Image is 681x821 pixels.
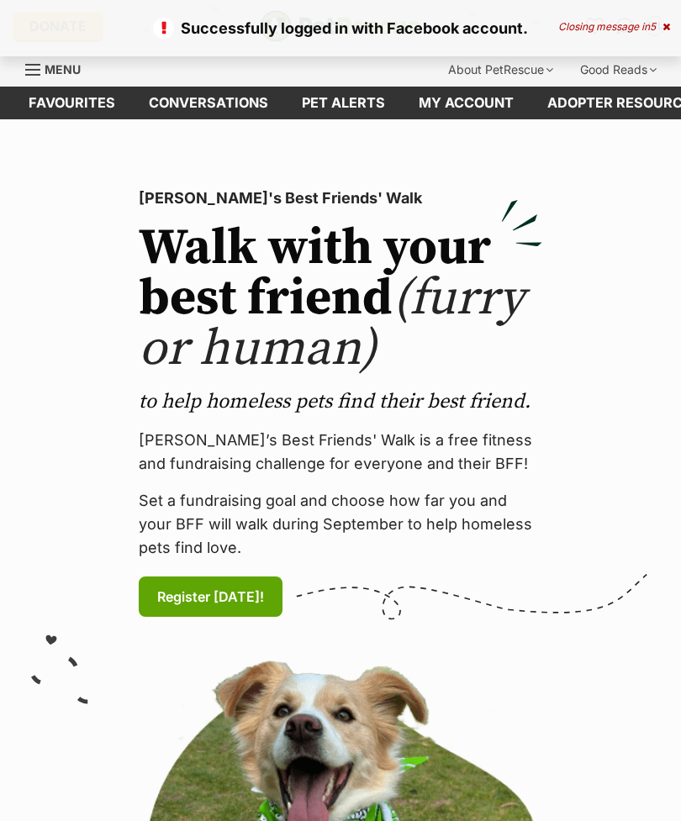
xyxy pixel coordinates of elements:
[139,224,542,375] h2: Walk with your best friend
[139,576,282,617] a: Register [DATE]!
[139,429,542,476] p: [PERSON_NAME]’s Best Friends' Walk is a free fitness and fundraising challenge for everyone and t...
[12,87,132,119] a: Favourites
[139,267,525,381] span: (furry or human)
[139,388,542,415] p: to help homeless pets find their best friend.
[139,187,542,210] p: [PERSON_NAME]'s Best Friends' Walk
[25,53,92,83] a: Menu
[132,87,285,119] a: conversations
[139,489,542,560] p: Set a fundraising goal and choose how far you and your BFF will walk during September to help hom...
[436,53,565,87] div: About PetRescue
[568,53,668,87] div: Good Reads
[157,587,264,607] span: Register [DATE]!
[285,87,402,119] a: Pet alerts
[402,87,531,119] a: My account
[45,62,81,76] span: Menu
